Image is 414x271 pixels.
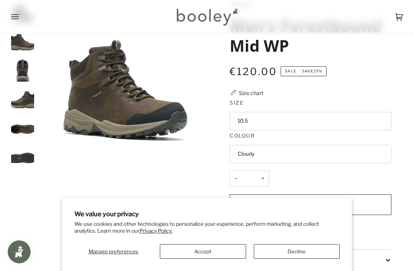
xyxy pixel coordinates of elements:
[230,99,244,107] span: Size
[11,87,34,110] img: Merrell Men's Forestbound Mid WP Cloudy - Booley Galway
[38,1,207,170] div: Merrell Men's Forestbound Mid WP Cloudy - Booley Galway
[230,170,269,187] input: Quantity
[140,228,172,234] a: Privacy Policy.
[173,6,240,28] img: Booley
[230,66,277,77] span: €120.00
[230,16,385,56] h1: Men's Forestbound Mid WP
[11,59,34,82] img: Merrell Men's Forestbound Mid WP Cloudy - Booley Galway
[74,221,340,234] p: We use cookies and other technologies to personalize your experience, perform marketing, and coll...
[313,69,322,73] span: 25%
[11,30,34,53] img: Merrell Men's Forestbound Mid WP Cloudy - Booley Galway
[74,210,340,218] h2: We value your privacy
[230,112,391,130] button: 10.5
[230,170,242,187] button: −
[285,69,296,73] span: Sale
[297,69,302,73] em: •
[257,170,269,187] button: +
[281,66,327,76] span: Save
[11,145,34,168] img: Merrell Men's Forestbound Mid WP Cloudy - Booley Galway
[230,194,391,215] button: Add to Cart • €120.00
[11,116,34,139] img: Merrell Men's Forestbound Mid WP Cloudy - Booley Galway
[230,145,391,163] button: Cloudy
[254,244,340,259] button: Decline
[38,1,207,170] img: Merrell Men&#39;s Forestbound Mid WP Cloudy - Booley Galway
[74,244,152,259] button: Manage preferences
[89,248,138,255] span: Manage preferences
[160,244,246,259] button: Accept
[239,89,263,97] div: Size chart
[8,240,31,263] iframe: Button to open loyalty program pop-up
[230,132,255,140] span: Colour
